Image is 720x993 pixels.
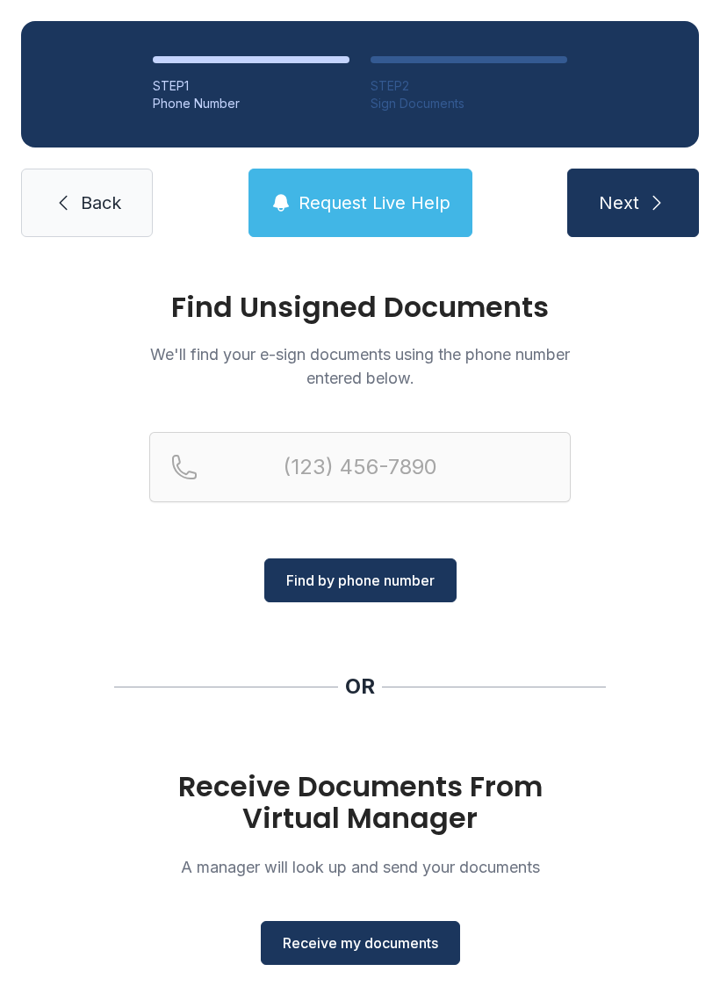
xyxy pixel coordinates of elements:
[283,932,438,953] span: Receive my documents
[81,191,121,215] span: Back
[149,432,571,502] input: Reservation phone number
[286,570,435,591] span: Find by phone number
[153,95,349,112] div: Phone Number
[371,77,567,95] div: STEP 2
[149,771,571,834] h1: Receive Documents From Virtual Manager
[299,191,450,215] span: Request Live Help
[371,95,567,112] div: Sign Documents
[345,673,375,701] div: OR
[599,191,639,215] span: Next
[149,855,571,879] p: A manager will look up and send your documents
[149,293,571,321] h1: Find Unsigned Documents
[149,342,571,390] p: We'll find your e-sign documents using the phone number entered below.
[153,77,349,95] div: STEP 1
